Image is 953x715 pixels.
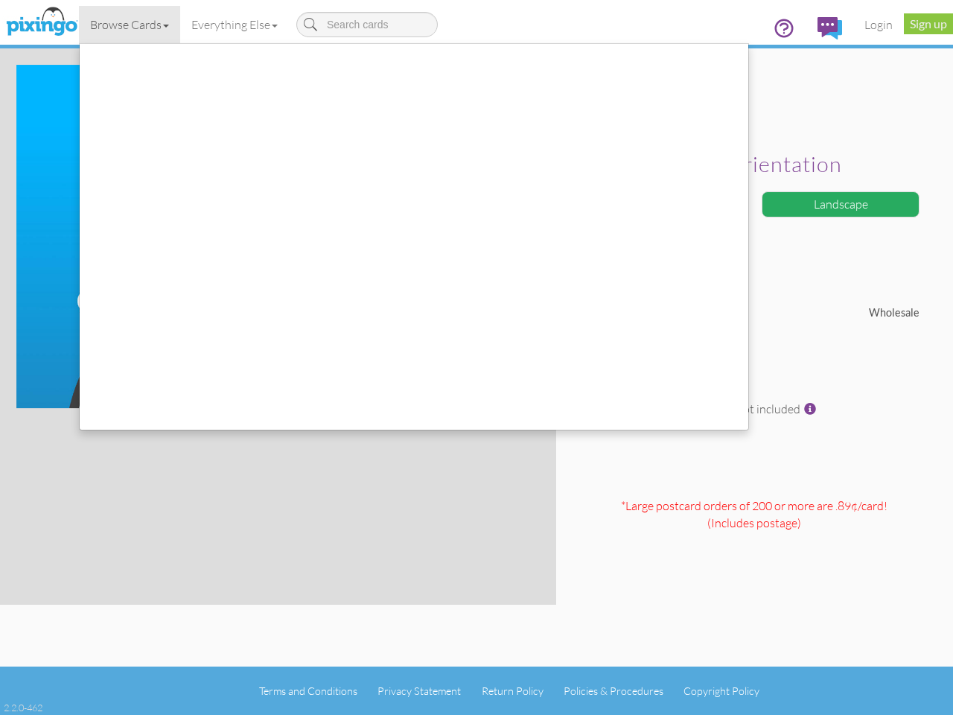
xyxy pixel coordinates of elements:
iframe: Chat [952,714,953,715]
a: Return Policy [482,684,544,697]
img: create-your-own-landscape.jpg [16,65,539,408]
input: Search cards [296,12,438,37]
a: Privacy Statement [377,684,461,697]
h2: Select orientation [586,153,916,177]
a: Login [853,6,904,43]
a: Browse Cards [79,6,180,43]
div: *Large postcard orders of 200 or more are .89¢/card! (Includes postage ) [567,498,942,604]
a: Copyright Policy [683,684,759,697]
img: pixingo logo [2,4,81,41]
a: Terms and Conditions [259,684,357,697]
img: comments.svg [817,17,842,39]
a: Everything Else [180,6,289,43]
div: Postage not included [567,401,942,490]
a: Sign up [904,13,953,34]
a: Policies & Procedures [564,684,663,697]
div: Landscape [762,191,919,217]
div: Wholesale [754,305,931,321]
div: 2.2.0-462 [4,701,42,714]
